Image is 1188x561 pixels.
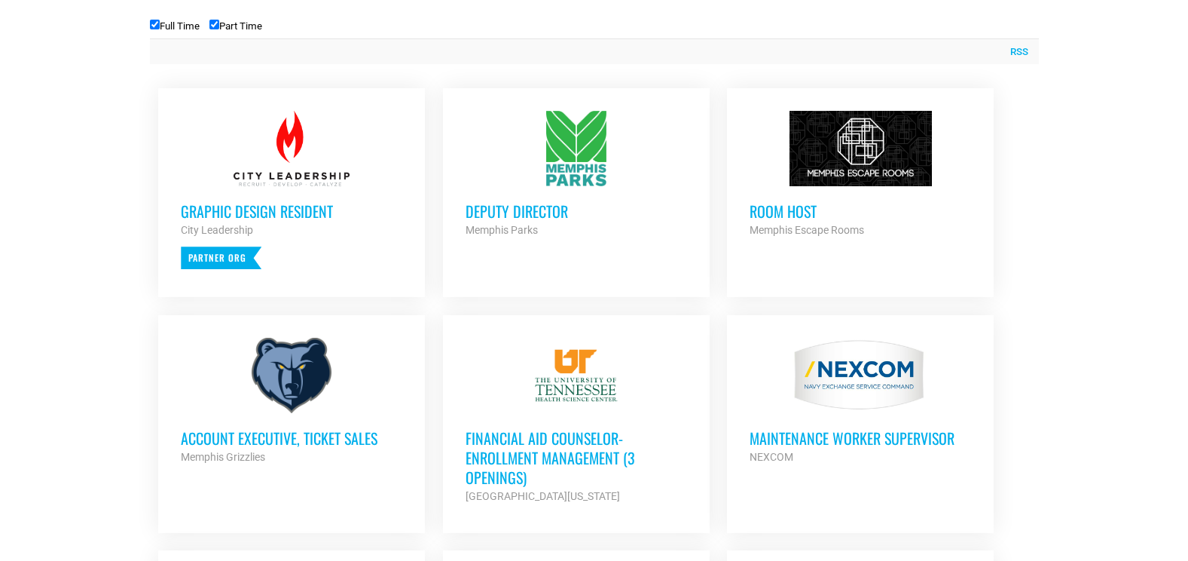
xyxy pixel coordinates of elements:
strong: City Leadership [181,224,253,236]
input: Part Time [209,20,219,29]
a: MAINTENANCE WORKER SUPERVISOR NEXCOM [727,315,994,489]
strong: [GEOGRAPHIC_DATA][US_STATE] [466,490,620,502]
a: Financial Aid Counselor-Enrollment Management (3 Openings) [GEOGRAPHIC_DATA][US_STATE] [443,315,710,528]
strong: Memphis Parks [466,224,538,236]
p: Partner Org [181,247,261,269]
h3: Financial Aid Counselor-Enrollment Management (3 Openings) [466,428,687,487]
a: RSS [1003,44,1028,60]
strong: Memphis Grizzlies [181,451,265,463]
label: Full Time [150,20,200,32]
h3: Account Executive, Ticket Sales [181,428,402,448]
a: Deputy Director Memphis Parks [443,88,710,262]
h3: Deputy Director [466,201,687,221]
input: Full Time [150,20,160,29]
h3: Room Host [750,201,971,221]
h3: Graphic Design Resident [181,201,402,221]
strong: Memphis Escape Rooms [750,224,864,236]
a: Account Executive, Ticket Sales Memphis Grizzlies [158,315,425,489]
a: Room Host Memphis Escape Rooms [727,88,994,262]
label: Part Time [209,20,262,32]
h3: MAINTENANCE WORKER SUPERVISOR [750,428,971,448]
a: Graphic Design Resident City Leadership Partner Org [158,88,425,292]
strong: NEXCOM [750,451,793,463]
